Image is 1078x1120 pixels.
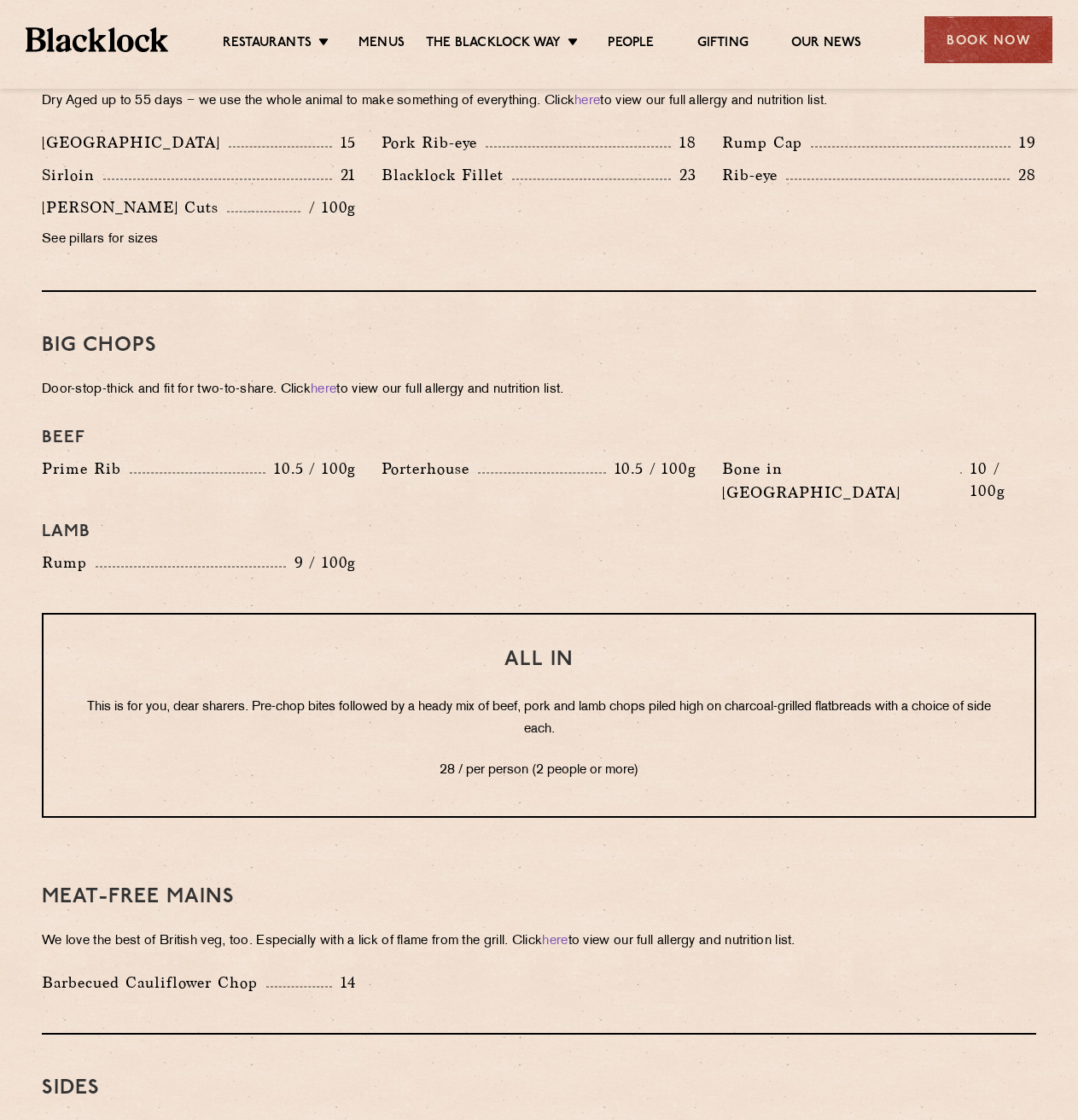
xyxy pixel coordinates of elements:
p: 15 [332,131,357,154]
p: Dry Aged up to 55 days − we use the whole animal to make something of everything. Click to view o... [42,90,1036,114]
p: [GEOGRAPHIC_DATA] [42,131,229,155]
p: Porterhouse [382,457,478,481]
div: Book Now [924,16,1052,63]
p: Sirloin [42,163,103,187]
p: Prime Rib [42,457,130,481]
p: We love the best of British veg, too. Especially with a lick of flame from the grill. Click to vi... [42,930,1036,954]
p: [PERSON_NAME] Cuts [42,195,227,219]
p: This is for you, dear sharers. Pre-chop bites followed by a heady mix of beef, pork and lamb chop... [78,697,1000,741]
a: here [574,95,600,108]
p: / 100g [300,196,356,219]
p: Blacklock Fillet [382,163,512,187]
p: Pork Rib-eye [382,131,486,155]
p: Door-stop-thick and fit for two-to-share. Click to view our full allergy and nutrition list. [42,378,1036,402]
p: 18 [671,131,696,154]
p: 21 [332,164,357,186]
p: Rib-eye [722,163,786,187]
a: The Blacklock Way [426,35,561,54]
p: 23 [671,164,696,186]
h3: Big Chops [42,335,1036,357]
p: 10.5 / 100g [606,458,696,480]
p: 10.5 / 100g [265,458,356,480]
p: Bone in [GEOGRAPHIC_DATA] [722,457,961,505]
h3: All In [78,649,1000,671]
a: Gifting [697,35,749,54]
p: 28 [1010,164,1036,186]
p: 19 [1011,131,1036,154]
h3: Sides [42,1077,1036,1100]
a: here [542,935,568,948]
p: Barbecued Cauliflower Chop [42,971,266,995]
p: 10 / 100g [962,458,1036,502]
a: Our News [791,35,862,54]
a: here [311,383,336,396]
p: See pillars for sizes [42,228,356,252]
h4: Lamb [42,522,1036,542]
p: 14 [332,971,357,994]
a: People [608,35,654,54]
a: Restaurants [223,35,312,54]
p: Rump Cap [722,131,811,155]
a: Menus [358,35,405,54]
p: 28 / per person (2 people or more) [78,760,1000,782]
img: BL_Textured_Logo-footer-cropped.svg [26,27,168,51]
h3: Meat-Free mains [42,886,1036,908]
h4: Beef [42,428,1036,448]
p: Rump [42,551,96,575]
p: 9 / 100g [286,551,357,574]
